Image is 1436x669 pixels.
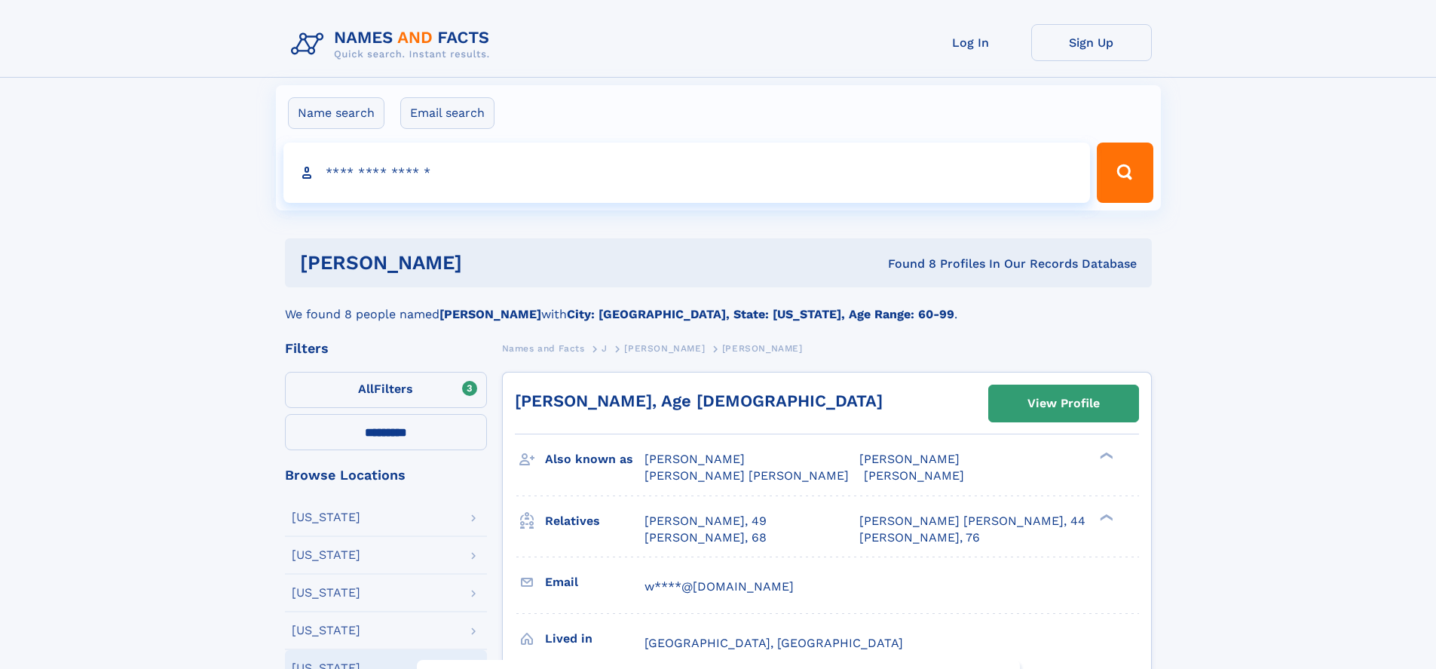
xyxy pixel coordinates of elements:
[292,511,360,523] div: [US_STATE]
[645,468,849,483] span: [PERSON_NAME] [PERSON_NAME]
[722,343,803,354] span: [PERSON_NAME]
[545,569,645,595] h3: Email
[645,636,903,650] span: [GEOGRAPHIC_DATA], [GEOGRAPHIC_DATA]
[602,339,608,358] a: J
[859,513,1085,529] a: [PERSON_NAME] [PERSON_NAME], 44
[502,339,585,358] a: Names and Facts
[545,447,645,472] h3: Also known as
[400,97,494,129] label: Email search
[864,468,964,483] span: [PERSON_NAME]
[1096,451,1114,461] div: ❯
[285,372,487,408] label: Filters
[602,343,608,354] span: J
[1097,143,1153,203] button: Search Button
[859,452,960,466] span: [PERSON_NAME]
[1096,512,1114,522] div: ❯
[645,452,745,466] span: [PERSON_NAME]
[624,343,705,354] span: [PERSON_NAME]
[285,342,487,355] div: Filters
[358,382,374,396] span: All
[1027,386,1100,421] div: View Profile
[645,513,767,529] a: [PERSON_NAME], 49
[989,385,1138,422] a: View Profile
[645,529,767,546] a: [PERSON_NAME], 68
[1031,24,1152,61] a: Sign Up
[285,287,1152,324] div: We found 8 people named with .
[515,391,883,410] a: [PERSON_NAME], Age [DEMOGRAPHIC_DATA]
[859,529,980,546] a: [PERSON_NAME], 76
[288,97,384,129] label: Name search
[300,253,675,272] h1: [PERSON_NAME]
[545,626,645,652] h3: Lived in
[292,587,360,599] div: [US_STATE]
[567,307,954,321] b: City: [GEOGRAPHIC_DATA], State: [US_STATE], Age Range: 60-99
[675,256,1137,272] div: Found 8 Profiles In Our Records Database
[285,24,502,65] img: Logo Names and Facts
[285,468,487,482] div: Browse Locations
[283,143,1091,203] input: search input
[439,307,541,321] b: [PERSON_NAME]
[292,625,360,637] div: [US_STATE]
[911,24,1031,61] a: Log In
[545,508,645,534] h3: Relatives
[624,339,705,358] a: [PERSON_NAME]
[292,549,360,561] div: [US_STATE]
